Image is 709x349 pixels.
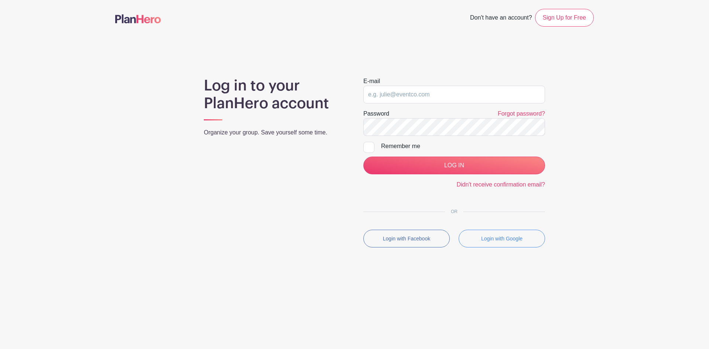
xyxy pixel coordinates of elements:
span: Don't have an account? [470,10,532,27]
a: Forgot password? [498,110,545,117]
span: OR [445,209,463,214]
label: Password [363,109,389,118]
input: e.g. julie@eventco.com [363,86,545,103]
a: Didn't receive confirmation email? [456,181,545,188]
h1: Log in to your PlanHero account [204,77,346,112]
input: LOG IN [363,157,545,174]
p: Organize your group. Save yourself some time. [204,128,346,137]
img: logo-507f7623f17ff9eddc593b1ce0a138ce2505c220e1c5a4e2b4648c50719b7d32.svg [115,14,161,23]
small: Login with Facebook [383,236,430,242]
button: Login with Facebook [363,230,450,247]
a: Sign Up for Free [535,9,594,27]
div: Remember me [381,142,545,151]
small: Login with Google [481,236,523,242]
button: Login with Google [459,230,545,247]
label: E-mail [363,77,380,86]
